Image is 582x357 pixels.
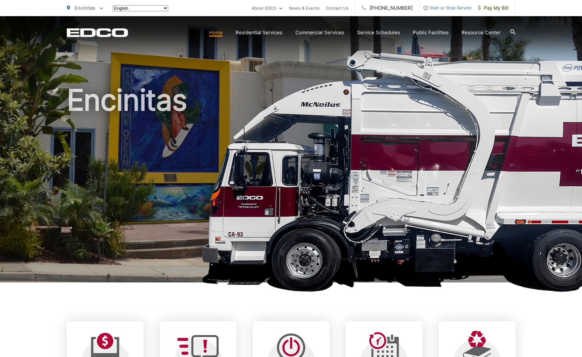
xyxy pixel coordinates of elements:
[67,84,516,288] h1: Encinitas
[295,29,344,36] a: Commercial Services
[251,4,282,12] a: About EDCO
[326,4,349,12] a: Contact Us
[462,29,501,36] a: Resource Center
[236,29,282,36] a: Residential Services
[478,4,509,12] span: Pay My Bill
[289,4,320,12] a: News & Events
[357,29,400,36] a: Service Schedules
[75,5,95,11] span: Encinitas
[413,29,449,36] a: Public Facilities
[67,28,128,37] a: EDCD logo. Return to the homepage.
[209,29,223,36] a: Home
[113,5,168,11] select: Select a language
